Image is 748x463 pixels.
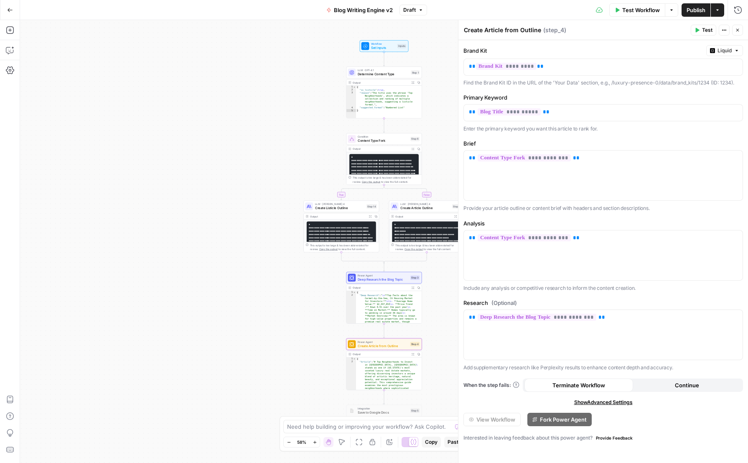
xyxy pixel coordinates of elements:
[358,135,409,138] span: Condition
[315,202,365,206] span: LLM · [PERSON_NAME] 4
[383,118,385,133] g: Edge from step_1 to step_6
[691,25,716,36] button: Test
[358,343,408,348] span: Create Article from Outline
[463,363,743,372] p: Add supplementary research like Perplexity results to enhance content depth and accuracy.
[353,352,408,356] div: Output
[400,202,450,206] span: LLM · [PERSON_NAME] 4
[358,274,409,277] span: Power Agent
[346,405,422,417] div: IntegrationSave to Google DocsStep 5
[463,433,743,443] div: Interested in leaving feedback about this power agent?
[464,26,541,34] textarea: Create Article from Outline
[622,6,660,14] span: Test Workflow
[341,185,384,200] g: Edge from step_6 to step_14
[491,299,517,307] span: (Optional)
[353,86,356,89] span: Toggle code folding, rows 1 through 5
[315,206,365,211] span: Create Listicle Outline
[593,433,636,443] button: Provide Feedback
[358,277,409,282] span: Deep Research the Blog Topic
[383,262,385,271] g: Edge from step_6-conditional-end to step_3
[463,139,743,148] label: Brief
[353,286,408,289] div: Output
[543,26,566,34] span: ( step_4 )
[397,44,407,49] div: Inputs
[353,291,356,294] span: Toggle code folding, rows 1 through 3
[410,342,420,347] div: Step 4
[353,176,420,184] div: This output is too large & has been abbreviated for review. to view the full content.
[682,3,710,17] button: Publish
[444,437,465,448] button: Paste
[358,407,409,410] span: Integration
[358,72,409,77] span: Determine Content Type
[384,185,427,200] g: Edge from step_6 to step_15
[552,381,605,389] span: Terminate Workflow
[383,52,385,66] g: Edge from start to step_1
[596,435,633,441] span: Provide Feedback
[383,324,385,338] g: Edge from step_3 to step_4
[384,252,427,263] g: Edge from step_15 to step_6-conditional-end
[687,6,705,14] span: Publish
[346,40,422,52] div: WorkflowSet InputsInputs
[334,6,393,14] span: Blog Writing Engine v2
[400,206,450,211] span: Create Article Outline
[410,137,420,141] div: Step 6
[405,248,423,251] span: Copy the output
[353,147,408,151] div: Output
[371,42,395,46] span: Workflow
[395,215,451,218] div: Output
[476,415,515,424] span: View Workflow
[463,93,743,102] label: Primary Keyword
[463,219,743,228] label: Analysis
[403,6,416,14] span: Draft
[358,68,409,72] span: LLM · GPT-4.1
[540,415,587,424] span: Fork Power Agent
[463,204,743,212] p: Provide your article outline or content brief with headers and section descriptions.
[358,138,409,143] span: Content Type Fork
[410,276,420,280] div: Step 3
[425,438,438,446] span: Copy
[448,438,461,446] span: Paste
[463,284,743,292] p: Include any analysis or competitive research to inform the content creation.
[346,291,356,294] div: 1
[463,125,743,133] p: Enter the primary keyword you want this article to rank for.
[358,340,408,344] span: Power Agent
[463,79,743,87] div: Find the Brand Kit ID in the URL of the 'Your Data' section, e.g., /luxury-presence-0/data/brand_...
[319,248,338,251] span: Copy the output
[366,204,377,209] div: Step 14
[297,439,306,445] span: 58%
[463,46,703,55] label: Brand Kit
[371,45,395,50] span: Set Inputs
[346,106,356,109] div: 4
[399,5,427,15] button: Draft
[717,47,732,54] span: Liquid
[358,410,409,415] span: Save to Google Docs
[395,243,462,251] div: This output is too large & has been abbreviated for review. to view the full content.
[346,338,422,390] div: Power AgentCreate Article from OutlineStep 4Output{ "Article":"# Top Neighborhoods to Invest in [...
[411,70,420,75] div: Step 1
[463,413,521,426] button: View Workflow
[410,408,420,413] div: Step 5
[346,67,422,118] div: LLM · GPT-4.1Determine Content TypeStep 1Output{ "is_listicle":true, "reason":"The title uses the...
[463,381,519,389] a: When the step fails:
[346,109,356,112] div: 5
[310,215,366,218] div: Output
[346,272,422,324] div: Power AgentDeep Research the Blog TopicStep 3Output{ "Deep Research":"\n**Top Facts about the Car...
[383,390,385,404] g: Edge from step_4 to step_5
[675,381,699,389] span: Continue
[702,26,712,34] span: Test
[346,357,356,360] div: 1
[341,252,384,263] g: Edge from step_14 to step_6-conditional-end
[527,413,592,426] button: Fork Power Agent
[362,180,380,183] span: Copy the output
[310,243,377,251] div: This output is too large & has been abbreviated for review. to view the full content.
[349,408,354,413] img: Instagram%20post%20-%201%201.png
[353,81,408,84] div: Output
[422,437,441,448] button: Copy
[346,92,356,106] div: 3
[452,204,463,209] div: Step 15
[321,3,398,17] button: Blog Writing Engine v2
[609,3,665,17] button: Test Workflow
[346,86,356,89] div: 1
[346,89,356,92] div: 2
[463,299,743,307] label: Research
